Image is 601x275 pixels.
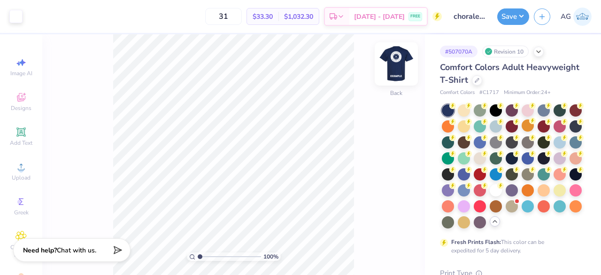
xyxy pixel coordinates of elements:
[284,12,313,22] span: $1,032.30
[451,238,567,255] div: This color can be expedited for 5 day delivery.
[205,8,242,25] input: – –
[561,11,571,22] span: AG
[10,70,32,77] span: Image AI
[14,209,29,216] span: Greek
[253,12,273,22] span: $33.30
[12,174,31,181] span: Upload
[57,246,96,255] span: Chat with us.
[440,46,478,57] div: # 507070A
[23,246,57,255] strong: Need help?
[440,62,579,86] span: Comfort Colors Adult Heavyweight T-Shirt
[504,89,551,97] span: Minimum Order: 24 +
[440,89,475,97] span: Comfort Colors
[354,12,405,22] span: [DATE] - [DATE]
[573,8,592,26] img: Akshika Gurao
[561,8,592,26] a: AG
[390,89,402,97] div: Back
[451,238,501,246] strong: Fresh Prints Flash:
[479,89,499,97] span: # C1717
[378,45,415,83] img: Back
[447,7,493,26] input: Untitled Design
[482,46,529,57] div: Revision 10
[10,139,32,147] span: Add Text
[5,244,38,259] span: Clipart & logos
[11,104,31,112] span: Designs
[263,252,278,261] span: 100 %
[497,8,529,25] button: Save
[410,13,420,20] span: FREE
